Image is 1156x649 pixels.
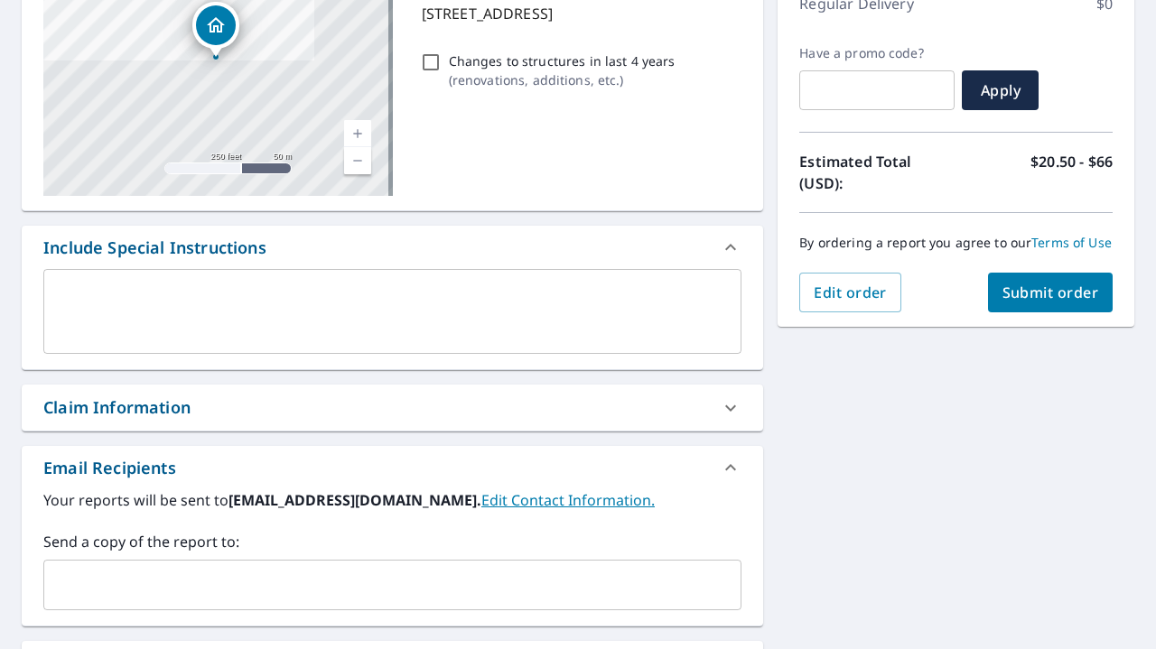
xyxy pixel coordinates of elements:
p: ( renovations, additions, etc. ) [449,70,676,89]
div: Email Recipients [22,446,763,489]
div: Claim Information [43,395,191,420]
p: [STREET_ADDRESS] [422,3,735,24]
label: Have a promo code? [799,45,955,61]
b: [EMAIL_ADDRESS][DOMAIN_NAME]. [228,490,481,510]
div: Include Special Instructions [22,226,763,269]
div: Email Recipients [43,456,176,480]
button: Apply [962,70,1039,110]
button: Edit order [799,273,901,312]
label: Your reports will be sent to [43,489,741,511]
a: EditContactInfo [481,490,655,510]
p: Changes to structures in last 4 years [449,51,676,70]
a: Current Level 17, Zoom Out [344,147,371,174]
p: $20.50 - $66 [1030,151,1113,194]
button: Submit order [988,273,1114,312]
div: Dropped pin, building 1, Residential property, 822 Spar Dr Forked River, NJ 08731 [192,2,239,58]
span: Edit order [814,283,887,302]
div: Include Special Instructions [43,236,266,260]
a: Terms of Use [1031,234,1112,251]
a: Current Level 17, Zoom In [344,120,371,147]
p: By ordering a report you agree to our [799,235,1113,251]
div: Claim Information [22,385,763,431]
label: Send a copy of the report to: [43,531,741,552]
span: Submit order [1002,283,1099,302]
p: Estimated Total (USD): [799,151,956,194]
span: Apply [976,80,1024,100]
